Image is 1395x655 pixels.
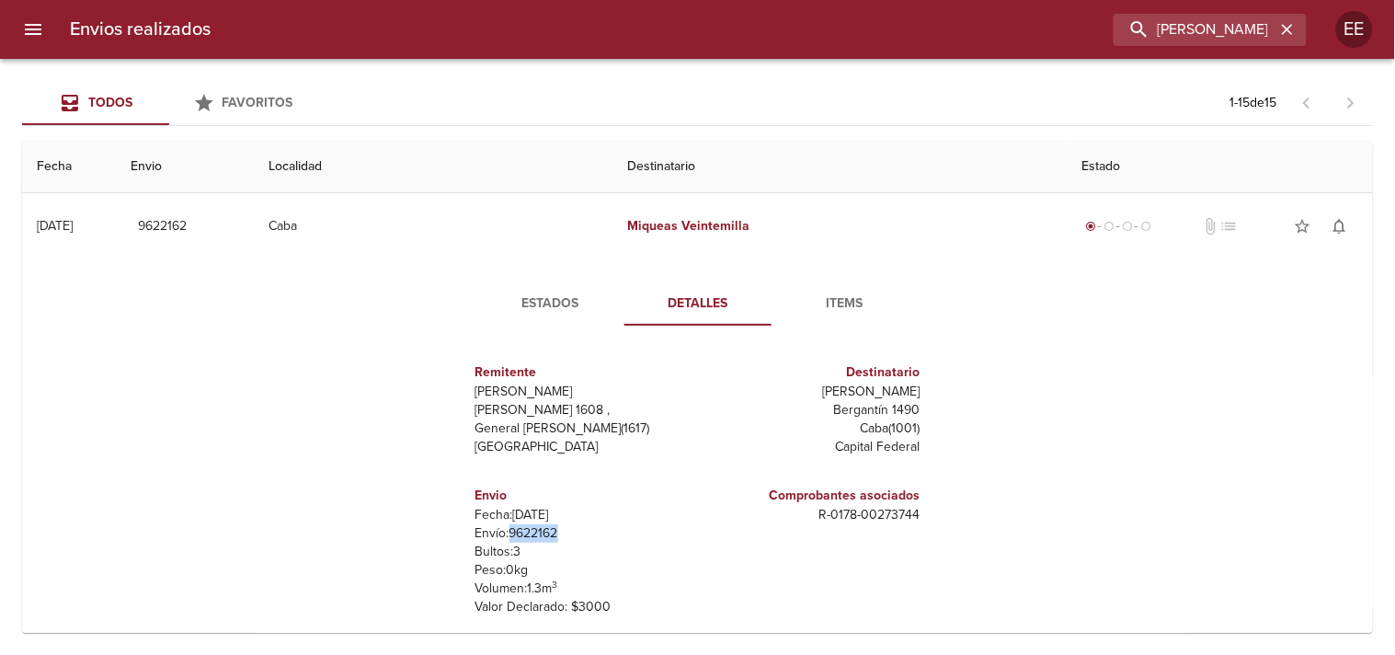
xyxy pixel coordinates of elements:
span: star_border [1294,217,1312,236]
p: [PERSON_NAME] 1608 , [475,401,691,419]
input: buscar [1114,14,1275,46]
span: Estados [488,293,613,316]
span: Todos [88,95,132,110]
button: Activar notificaciones [1321,208,1358,245]
span: 9622162 [138,215,187,238]
span: Pagina anterior [1285,93,1329,111]
td: Caba [254,193,612,259]
div: Tabs Envios [22,81,316,125]
p: R - 0178 - 00273744 [705,506,920,524]
span: radio_button_unchecked [1103,221,1115,232]
span: radio_button_unchecked [1122,221,1133,232]
p: [GEOGRAPHIC_DATA] [475,438,691,456]
th: Estado [1067,141,1373,193]
p: [PERSON_NAME] [475,383,691,401]
p: 1 - 15 de 15 [1230,94,1277,112]
p: Valor Declarado: $ 3000 [475,598,691,616]
p: General [PERSON_NAME] ( 1617 ) [475,419,691,438]
th: Fecha [22,141,116,193]
span: Pagina siguiente [1329,81,1373,125]
div: [DATE] [37,218,73,234]
div: Tabs detalle de guia [477,282,919,326]
p: Capital Federal [705,438,920,456]
p: Volumen: 1.3 m [475,580,691,598]
span: radio_button_unchecked [1140,221,1151,232]
th: Envio [116,141,255,193]
p: Envío: 9622162 [475,524,691,543]
span: notifications_none [1331,217,1349,236]
span: No tiene documentos adjuntos [1202,217,1220,236]
th: Localidad [254,141,612,193]
h6: Comprobantes asociados [705,486,920,506]
div: EE [1336,11,1373,48]
th: Destinatario [612,141,1067,193]
h6: Destinatario [705,362,920,383]
div: Abrir información de usuario [1336,11,1373,48]
p: Peso: 0 kg [475,561,691,580]
h6: Envios realizados [70,15,211,44]
button: menu [11,7,55,52]
p: Bergantín 1490 [705,401,920,419]
button: Agregar a favoritos [1285,208,1321,245]
h6: Remitente [475,362,691,383]
h6: Envio [475,486,691,506]
span: radio_button_checked [1085,221,1096,232]
em: Veintemilla [681,218,749,234]
span: Items [783,293,908,316]
button: 9622162 [131,210,194,244]
span: Favoritos [223,95,293,110]
p: [PERSON_NAME] [705,383,920,401]
p: Fecha: [DATE] [475,506,691,524]
p: Bultos: 3 [475,543,691,561]
sup: 3 [553,579,558,591]
div: Generado [1081,217,1155,236]
span: No tiene pedido asociado [1220,217,1239,236]
span: Detalles [635,293,760,316]
em: Miqueas [627,218,678,234]
p: Caba ( 1001 ) [705,419,920,438]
